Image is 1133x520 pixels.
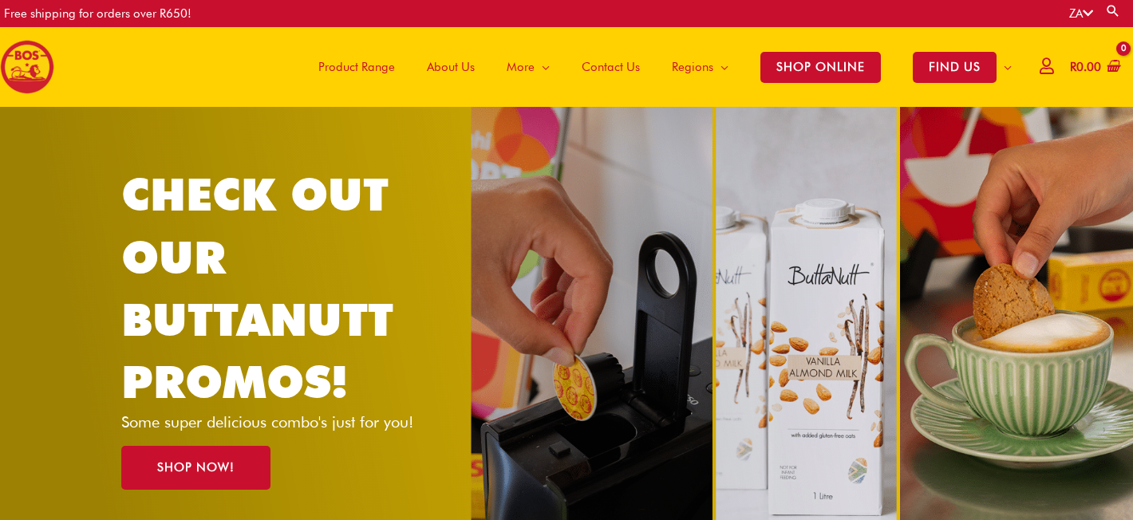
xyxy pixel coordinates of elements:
a: Contact Us [566,27,656,107]
span: R [1070,60,1076,74]
span: About Us [427,43,475,91]
span: Product Range [318,43,395,91]
a: CHECK OUT OUR BUTTANUTT PROMOS! [121,167,393,408]
a: Regions [656,27,744,107]
a: More [491,27,566,107]
a: SHOP ONLINE [744,27,897,107]
bdi: 0.00 [1070,60,1101,74]
a: ZA [1069,6,1093,21]
span: More [507,43,535,91]
p: Some super delicious combo's just for you! [121,414,441,430]
a: View Shopping Cart, empty [1067,49,1121,85]
a: SHOP NOW! [121,446,270,490]
span: Contact Us [582,43,640,91]
a: Product Range [302,27,411,107]
a: About Us [411,27,491,107]
a: Search button [1105,3,1121,18]
nav: Site Navigation [290,27,1028,107]
span: FIND US [913,52,997,83]
span: SHOP ONLINE [760,52,881,83]
span: SHOP NOW! [157,462,235,474]
span: Regions [672,43,713,91]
